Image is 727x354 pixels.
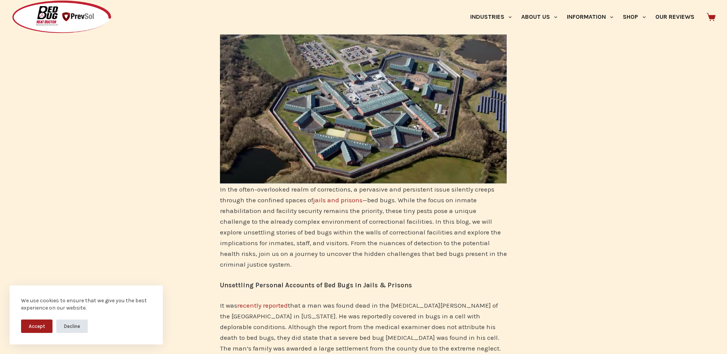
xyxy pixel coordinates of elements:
[220,281,412,289] strong: Unsettling Personal Accounts of Bed Bugs in Jails & Prisons
[21,297,151,312] div: We use cookies to ensure that we give you the best experience on our website.
[6,3,29,26] button: Open LiveChat chat widget
[313,196,363,204] a: jails and prisons
[56,320,88,333] button: Decline
[220,300,507,354] p: It was that a man was found dead in the [MEDICAL_DATA][PERSON_NAME] of the [GEOGRAPHIC_DATA] in [...
[237,302,288,309] a: recently reported
[220,184,507,270] p: In the often-overlooked realm of corrections, a pervasive and persistent issue silently creeps th...
[21,320,53,333] button: Accept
